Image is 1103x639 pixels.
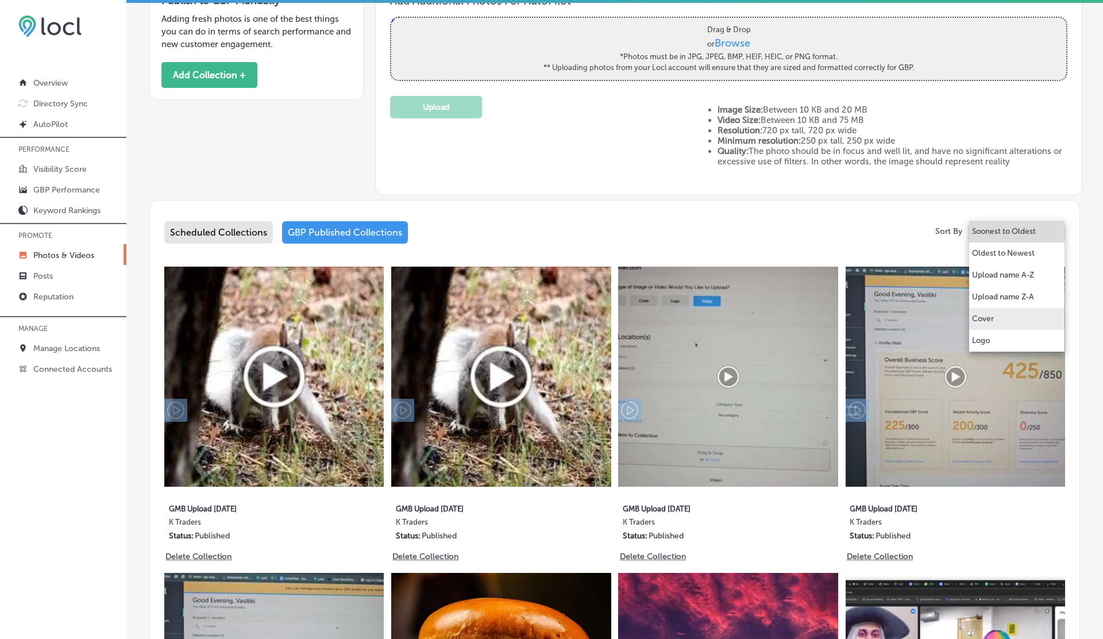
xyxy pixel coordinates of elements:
[33,364,112,374] p: Connected Accounts
[33,251,94,260] p: Photos & Videos
[33,99,88,109] p: Directory Sync
[972,248,1035,259] p: Oldest to Newest
[972,313,994,325] p: Cover
[972,335,990,347] p: Logo
[33,120,68,129] p: AutoPilot
[33,185,100,195] p: GBP Performance
[972,291,1034,303] p: Upload name Z-A
[33,78,68,88] p: Overview
[33,206,101,215] p: Keyword Rankings
[972,270,1034,281] p: Upload name A-Z
[972,226,1036,237] p: Soonest to Oldest
[33,292,74,302] p: Reputation
[33,344,100,353] p: Manage Locations
[33,164,87,174] p: Visibility Score
[33,271,53,281] p: Posts
[18,15,82,37] img: 6efc1275baa40be7c98c3b36c6bfde44.png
